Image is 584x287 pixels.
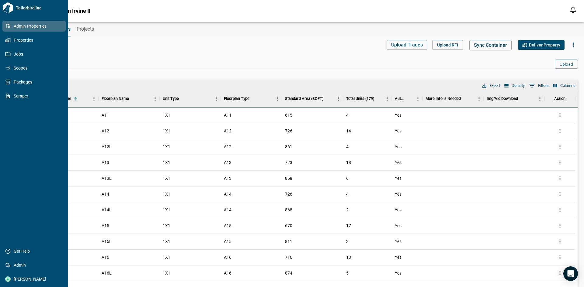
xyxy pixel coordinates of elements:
span: Scopes [11,65,60,71]
button: Menu [383,94,392,103]
span: A12 [224,128,231,134]
span: A15 [224,223,231,229]
div: Unit Type [160,90,221,107]
span: Yes [395,223,401,229]
span: 5 [346,271,349,275]
button: Upload Trades [387,40,427,50]
span: Yes [395,254,401,260]
span: 858 [285,175,292,181]
button: more [555,111,565,120]
span: 13 [346,255,351,260]
div: Action [544,90,575,107]
span: A13 [224,159,231,166]
button: more [555,158,565,167]
span: Yes [395,191,401,197]
div: More Info is Needed [422,90,484,107]
div: Total Units (179) [343,90,392,107]
span: Deliver Property [529,42,560,48]
button: Menu [474,94,484,103]
span: 861 [285,144,292,150]
span: 6 [346,176,349,181]
span: Yes [395,144,401,150]
span: A11 [102,112,109,118]
div: Total Units (179) [346,90,374,107]
a: Packages [2,77,66,87]
span: 874 [285,270,292,276]
div: Floorplan Name [99,90,160,107]
span: 1X1 [163,191,170,197]
span: 14 [346,128,351,133]
span: A14 [224,191,231,197]
div: Img/Vid Download [487,90,518,107]
a: Admin-Properties [2,21,66,32]
button: Sort [249,94,258,103]
span: Tailorbird Inc [13,5,66,11]
button: Open notification feed [568,5,578,15]
a: Scraper [2,91,66,101]
button: Upload RFI [432,40,463,50]
button: Menu [151,94,160,103]
a: Jobs [2,49,66,60]
span: Yes [395,159,401,166]
span: 726 [285,191,292,197]
span: A15L [102,238,112,244]
span: 18 [346,160,351,165]
button: more [555,205,565,214]
div: Floorplan Name [102,90,129,107]
a: Properties [2,35,66,46]
button: Menu [413,94,422,103]
span: 615 [285,112,292,118]
div: Autodesk URL Added [395,90,405,107]
div: Img/Vid Download [484,90,545,107]
span: A16 [224,270,231,276]
span: 17 [346,223,351,228]
button: Sort [323,94,332,103]
span: 726 [285,128,292,134]
button: Sort [461,94,469,103]
span: A13 [224,175,231,181]
div: More Info is Needed [426,90,461,107]
button: Menu [89,94,99,103]
span: Yes [395,207,401,213]
div: Autodesk URL Added [392,90,422,107]
button: Export [481,82,502,90]
span: 811 [285,238,292,244]
button: more [555,253,565,262]
span: 1X1 [163,270,170,276]
span: A16 [224,254,231,260]
button: Density [503,82,526,90]
button: Show filters [527,81,550,91]
div: Floorplan Type [224,90,249,107]
span: A12 [224,144,231,150]
a: Admin [2,260,66,271]
span: Packages [11,79,60,85]
span: 1X1 [163,144,170,150]
span: 1X1 [163,112,170,118]
button: more [555,268,565,278]
span: 1X1 [163,207,170,213]
span: A14 [224,207,231,213]
button: Upload [555,60,578,69]
button: more [555,174,565,183]
button: Select columns [551,82,577,90]
span: Jobs [11,51,60,57]
span: Yes [395,175,401,181]
button: Menu [212,94,221,103]
span: A13 [102,159,109,166]
div: Standard Area (SQFT) [285,90,323,107]
span: Projects [77,26,94,32]
span: 3 [346,239,349,244]
div: Unit Type [163,90,179,107]
span: Admin-Properties [11,23,60,29]
span: 2 [346,207,349,212]
span: [PERSON_NAME] [11,276,60,282]
a: Scopes [2,63,66,73]
div: Action [554,90,565,107]
button: Menu [535,94,544,103]
span: 1X1 [163,175,170,181]
span: A14 [102,191,109,197]
div: Standard Area (SQFT) [282,90,343,107]
span: A16 [102,254,109,260]
span: 1X1 [163,223,170,229]
div: Comercial Floorplan Name [22,90,99,107]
